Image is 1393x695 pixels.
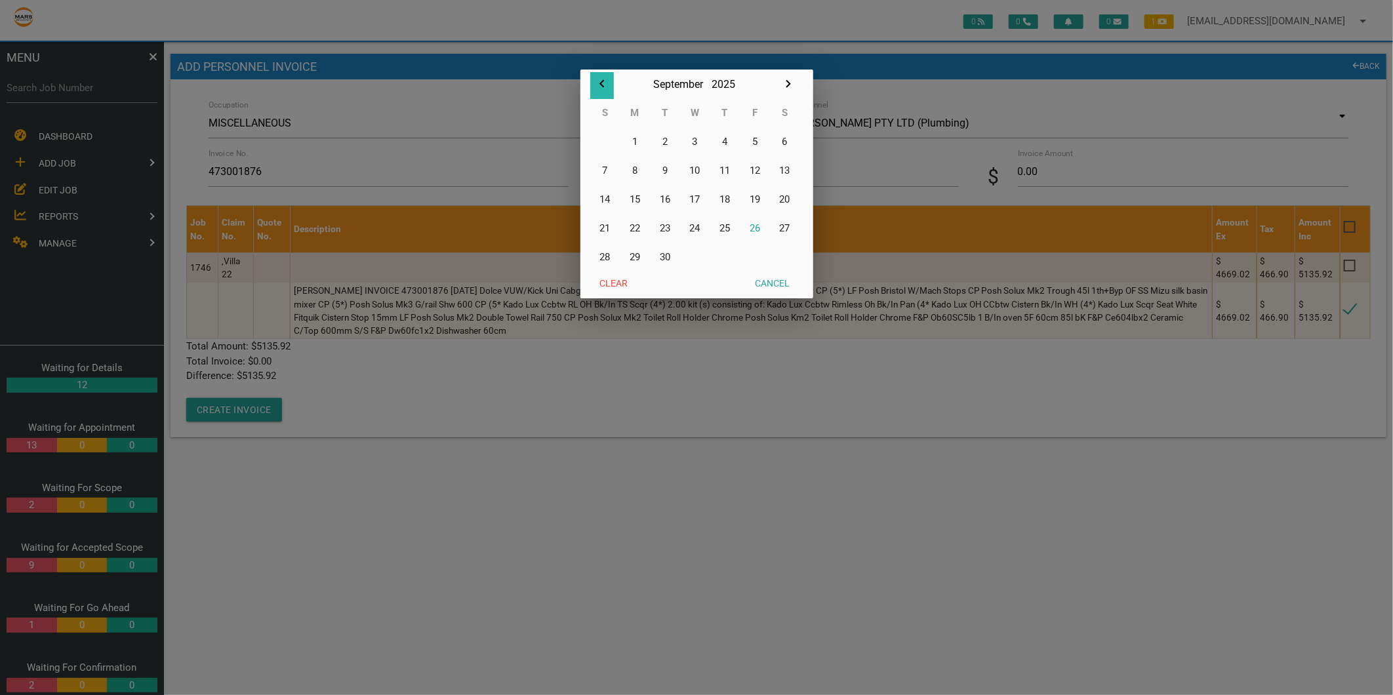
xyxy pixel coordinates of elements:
[752,107,757,119] abbr: Friday
[620,156,650,185] button: 8
[740,127,770,156] button: 5
[590,156,620,185] button: 7
[590,271,638,295] button: Clear
[740,214,770,243] button: 26
[650,243,680,271] button: 30
[620,185,650,214] button: 15
[662,107,668,119] abbr: Tuesday
[590,185,620,214] button: 14
[722,107,728,119] abbr: Thursday
[620,127,650,156] button: 1
[680,185,710,214] button: 17
[770,156,800,185] button: 13
[620,243,650,271] button: 29
[650,156,680,185] button: 9
[710,185,740,214] button: 18
[590,214,620,243] button: 21
[680,214,710,243] button: 24
[710,156,740,185] button: 11
[710,214,740,243] button: 25
[650,185,680,214] button: 16
[680,127,710,156] button: 3
[631,107,639,119] abbr: Monday
[740,185,770,214] button: 19
[650,127,680,156] button: 2
[602,107,608,119] abbr: Sunday
[710,127,740,156] button: 4
[620,214,650,243] button: 22
[590,243,620,271] button: 28
[782,107,788,119] abbr: Saturday
[691,107,699,119] abbr: Wednesday
[770,214,800,243] button: 27
[650,214,680,243] button: 23
[740,156,770,185] button: 12
[770,127,800,156] button: 6
[680,156,710,185] button: 10
[770,185,800,214] button: 20
[746,271,800,295] button: Cancel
